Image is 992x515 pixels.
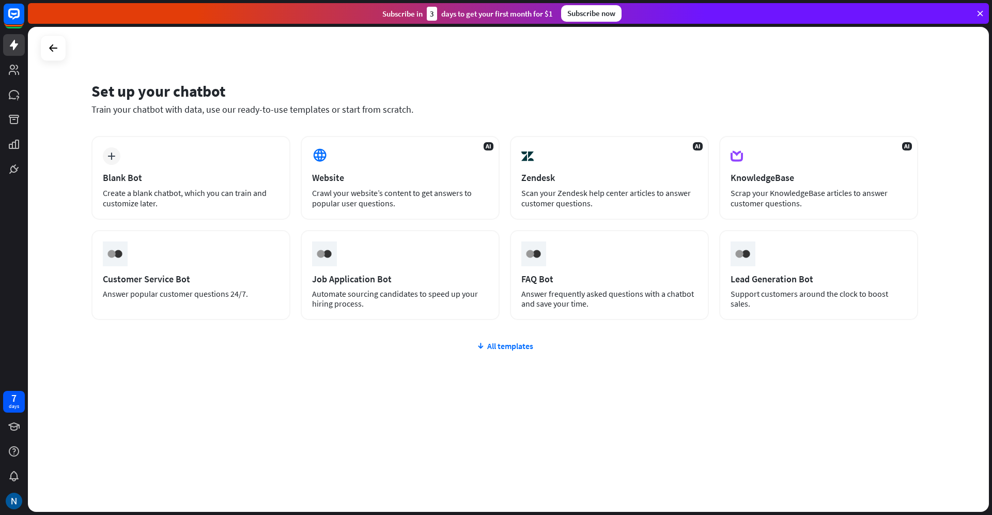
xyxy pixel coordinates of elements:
div: Website [312,172,488,184]
div: Lead Generation Bot [731,273,907,285]
a: 7 days [3,391,25,413]
div: All templates [91,341,918,351]
div: 7 [11,393,17,403]
div: Subscribe in days to get your first month for $1 [382,7,553,21]
img: ceee058c6cabd4f577f8.gif [105,244,125,264]
div: Zendesk [521,172,698,184]
div: Crawl your website’s content to get answers to popular user questions. [312,188,488,208]
img: ceee058c6cabd4f577f8.gif [523,244,543,264]
div: Create a blank chatbot, which you can train and customize later. [103,188,279,208]
div: 3 [427,7,437,21]
span: AI [902,142,912,150]
img: ceee058c6cabd4f577f8.gif [733,244,752,264]
img: ceee058c6cabd4f577f8.gif [314,244,334,264]
div: Train your chatbot with data, use our ready-to-use templates or start from scratch. [91,103,918,115]
div: Set up your chatbot [91,81,918,101]
div: Blank Bot [103,172,279,184]
div: Scan your Zendesk help center articles to answer customer questions. [521,188,698,208]
span: AI [484,142,493,150]
div: days [9,403,19,410]
i: plus [107,153,115,160]
div: Job Application Bot [312,273,488,285]
div: Customer Service Bot [103,273,279,285]
span: AI [693,142,703,150]
div: Answer frequently asked questions with a chatbot and save your time. [521,289,698,309]
div: KnowledgeBase [731,172,907,184]
div: FAQ Bot [521,273,698,285]
div: Answer popular customer questions 24/7. [103,289,279,299]
div: Automate sourcing candidates to speed up your hiring process. [312,289,488,309]
div: Subscribe now [561,5,622,22]
div: Support customers around the clock to boost sales. [731,289,907,309]
div: Scrap your KnowledgeBase articles to answer customer questions. [731,188,907,208]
